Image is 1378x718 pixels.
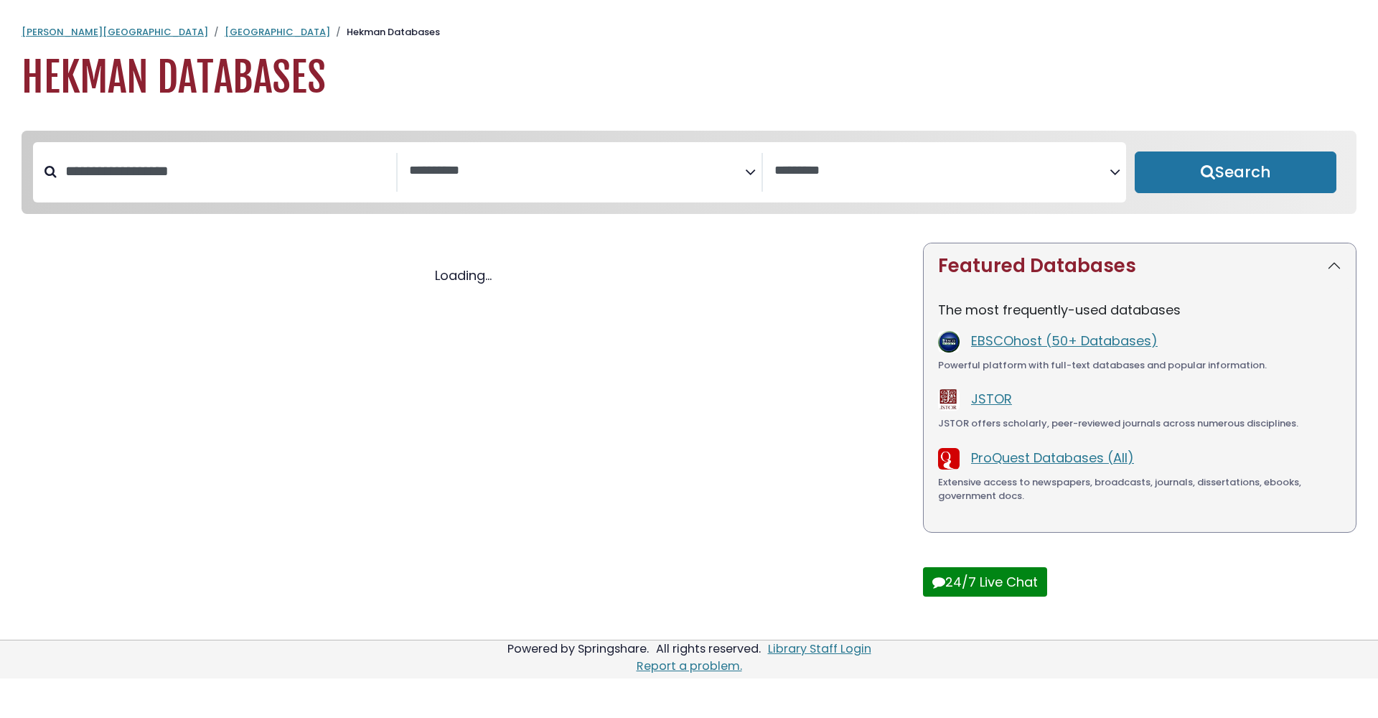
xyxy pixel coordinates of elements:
button: 24/7 Live Chat [923,567,1047,597]
div: Powerful platform with full-text databases and popular information. [938,358,1341,373]
div: Loading... [22,266,906,285]
a: Library Staff Login [768,640,871,657]
button: Submit for Search Results [1135,151,1336,193]
a: ProQuest Databases (All) [971,449,1134,467]
a: EBSCOhost (50+ Databases) [971,332,1158,350]
a: [GEOGRAPHIC_DATA] [225,25,330,39]
a: Report a problem. [637,658,742,674]
button: Featured Databases [924,243,1356,289]
a: [PERSON_NAME][GEOGRAPHIC_DATA] [22,25,208,39]
input: Search database by title or keyword [57,159,396,183]
div: JSTOR offers scholarly, peer-reviewed journals across numerous disciplines. [938,416,1341,431]
nav: breadcrumb [22,25,1356,39]
h1: Hekman Databases [22,54,1356,102]
div: Extensive access to newspapers, broadcasts, journals, dissertations, ebooks, government docs. [938,475,1341,503]
textarea: Search [409,164,744,179]
li: Hekman Databases [330,25,440,39]
textarea: Search [774,164,1110,179]
a: JSTOR [971,390,1012,408]
p: The most frequently-used databases [938,300,1341,320]
div: All rights reserved. [654,640,763,657]
div: Powered by Springshare. [505,640,651,657]
nav: Search filters [22,131,1356,214]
